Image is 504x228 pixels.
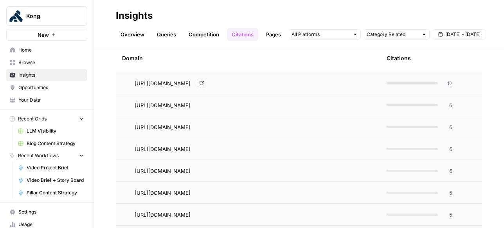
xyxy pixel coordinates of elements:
button: Recent Grids [6,113,87,125]
span: 5 [443,189,452,197]
span: [URL][DOMAIN_NAME] [135,211,191,219]
span: 6 [443,123,452,131]
a: Video Brief + Story Board [14,174,87,187]
span: Recent Grids [18,115,47,122]
span: Insights [18,72,84,79]
a: Opportunities [6,81,87,94]
img: Kong Logo [9,9,23,23]
button: [DATE] - [DATE] [433,29,486,39]
span: [URL][DOMAIN_NAME] [135,123,191,131]
span: [URL][DOMAIN_NAME] [135,167,191,175]
div: Domain [122,47,374,69]
a: Competition [184,28,224,41]
a: Settings [6,206,87,218]
button: Workspace: Kong [6,6,87,26]
a: Your Data [6,94,87,106]
span: Opportunities [18,84,84,91]
span: 12 [443,79,452,87]
a: Pillar Content Strategy [14,187,87,199]
span: [URL][DOMAIN_NAME] [135,145,191,153]
a: Overview [116,28,149,41]
span: [DATE] - [DATE] [445,31,481,38]
span: 5 [443,211,452,219]
a: Video Project Brief [14,162,87,174]
button: New [6,29,87,41]
a: Queries [152,28,181,41]
span: Recent Workflows [18,152,59,159]
a: Blog Content Strategy [14,137,87,150]
span: [URL][DOMAIN_NAME] [135,189,191,197]
span: Blog Content Strategy [27,140,84,147]
span: 6 [443,167,452,175]
div: Citations [387,47,411,69]
a: LLM Visibility [14,125,87,137]
button: Recent Workflows [6,150,87,162]
span: Your Data [18,97,84,104]
a: Insights [6,69,87,81]
a: Citations [227,28,258,41]
span: 6 [443,145,452,153]
span: Settings [18,208,84,215]
span: Pillar Content Strategy [27,189,84,196]
span: Kong [26,12,74,20]
span: Home [18,47,84,54]
span: Browse [18,59,84,66]
span: LLM Visibility [27,127,84,135]
span: 6 [443,101,452,109]
a: Home [6,44,87,56]
span: [URL][DOMAIN_NAME] [135,101,191,109]
input: Category Related [367,31,418,38]
span: New [38,31,49,39]
div: Insights [116,9,153,22]
span: Usage [18,221,84,228]
input: All Platforms [292,31,349,38]
a: Go to page https://www.reddit.com/r/microservices/comments/1imrhtt [197,79,206,88]
a: Browse [6,56,87,69]
span: Video Brief + Story Board [27,177,84,184]
span: [URL][DOMAIN_NAME] [135,79,191,87]
a: Pages [261,28,286,41]
span: Video Project Brief [27,164,84,171]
